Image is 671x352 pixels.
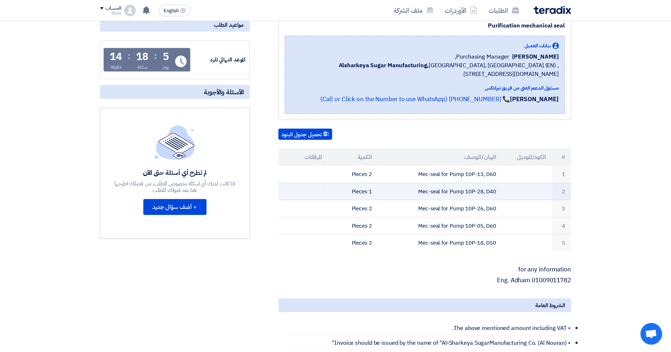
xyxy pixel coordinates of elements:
a: الأوردرات [440,2,483,19]
td: 5 [552,235,571,252]
strong: [PERSON_NAME] [510,95,559,104]
img: empty_state_list.svg [155,125,195,159]
button: تحميل جدول البنود [278,129,332,140]
span: English [164,8,179,13]
td: Mec-seal for Pump 10P-18, D50 [378,235,502,252]
th: البيان/الوصف [378,149,502,166]
div: مواعيد الطلب [100,18,250,32]
td: 2 Pieces [328,200,378,218]
a: الطلبات [483,2,525,19]
div: دقيقة [111,63,122,71]
p: for any information [278,266,571,273]
span: بيانات العميل [525,42,551,50]
button: English [159,5,191,16]
span: [GEOGRAPHIC_DATA], [GEOGRAPHIC_DATA] (EN) ,[STREET_ADDRESS][DOMAIN_NAME] [291,61,559,78]
img: Teradix logo [534,6,571,14]
td: Mec-seal for Pump 10P-26, D60 [378,200,502,218]
a: Open chat [641,323,662,345]
div: : [154,50,157,63]
td: Mec-seal for Pump 10P-05, D60 [378,217,502,235]
span: الشروط العامة [536,301,566,309]
td: 2 [552,183,571,200]
div: Esraa [100,11,121,15]
span: Purchasing Manager, [455,52,510,61]
div: اذا كانت لديك أي اسئلة بخصوص الطلب, من فضلك اطرحها هنا بعد قبولك للطلب [113,180,236,193]
th: المرفقات [278,149,328,166]
div: يوم [163,63,169,71]
div: الموعد النهائي للرد [192,56,246,64]
div: 5 [163,52,169,62]
td: 2 Pieces [328,166,378,183]
div: مسئول الدعم الفني من فريق تيرادكس [291,84,559,92]
b: Alsharkeya Sugar Manufacturing, [339,61,429,70]
td: 4 [552,217,571,235]
a: 📞 [PHONE_NUMBER] (Call or Click on the Number to use WhatsApp) [320,95,510,104]
td: 1 Pieces [328,183,378,200]
td: 2 Pieces [328,217,378,235]
a: ملف الشركة [388,2,440,19]
span: الأسئلة والأجوبة [204,88,244,96]
button: + أضف سؤال جديد [143,199,207,215]
td: 1 [552,166,571,183]
th: الكود/الموديل [502,149,552,166]
p: Eng. Adham 01009011782 [278,277,571,284]
div: 14 [110,52,122,62]
td: 2 Pieces [328,235,378,252]
div: لم تطرح أي أسئلة حتى الآن [113,168,236,177]
div: ساعة [137,63,148,71]
span: [PERSON_NAME] [512,52,559,61]
li: • The above mentioned amount including VAT. [286,321,571,336]
td: Mec-seal for Pump 10P-13, D60 [378,166,502,183]
td: Mec-seal for Pump 10P-28, D40 [378,183,502,200]
div: الحساب [106,5,121,12]
th: # [552,149,571,166]
div: 18 [136,52,148,62]
div: : [128,50,130,63]
th: الكمية [328,149,378,166]
img: profile_test.png [124,5,136,16]
div: Purification mechanical seal [285,21,565,30]
td: 3 [552,200,571,218]
li: • Invoice should be issued by the name of "Al-Sharkeya SugarManufacturing Co. (Al Nouran)" [286,336,571,351]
